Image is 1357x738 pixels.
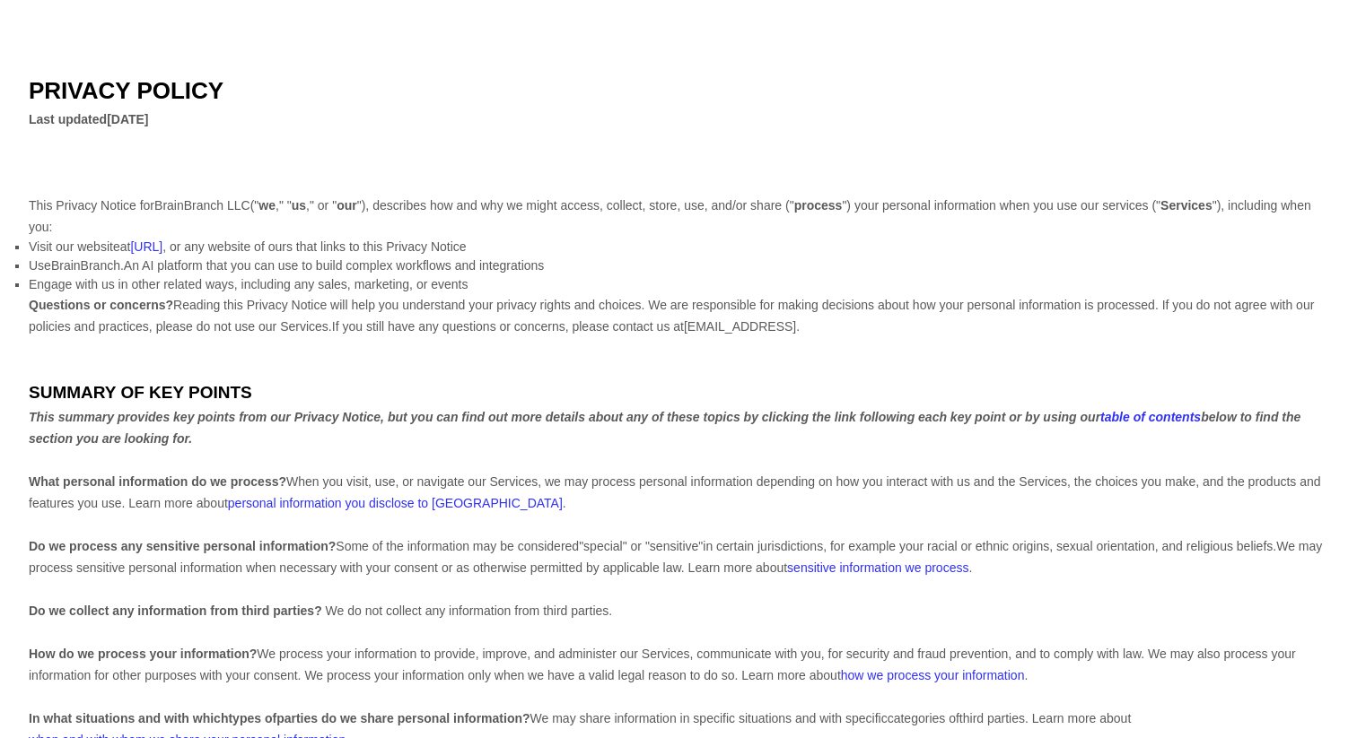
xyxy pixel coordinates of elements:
span: . [968,560,972,575]
bdt: [DATE] [107,112,148,126]
bdt: BrainBranch LLC [154,198,250,213]
span: . [563,496,566,510]
a: table of contents [1100,408,1201,427]
strong: Questions or concerns? [29,298,173,312]
span: We process your information to provide, improve, and administer our Services, communicate with yo... [29,647,1296,682]
em: This summary provides key points from our Privacy Notice, but you can find out more details about... [29,410,1100,424]
span: Some of the information may be considered "special" or "sensitive" in certain jurisdictions, for ... [29,539,1322,575]
span: This Privacy Notice for ( " ," " ," or " " [29,198,362,213]
span: Reading this Privacy Notice will help you understand your privacy rights and choices. We are resp... [29,298,1314,334]
h2: SUMMARY OF KEY POINTS [29,380,1328,406]
bdt: , or any website of ours that links to this Privacy Notice [162,239,466,254]
strong: In what situations and with which types of parties do we share personal information? [29,711,530,725]
span: Use . [29,258,544,273]
bdt: An AI platform that you can use to build complex workflows and integrations [124,258,544,273]
strong: we [258,198,276,213]
span: how we process your information [841,668,1025,682]
strong: our [337,198,357,213]
a: how we process your information [841,666,1025,685]
strong: What personal information do we process? [29,474,286,489]
a: [URL] [130,238,162,256]
span: ), describes how and why we might access, collect, store, use, and/or share ( " " ) your personal... [29,198,1311,234]
bdt: [EMAIL_ADDRESS] [684,319,796,334]
span: We may share information in specific situations and with specific categories of third parties. Le... [29,711,1131,725]
span: Engage with us in other related ways, including any sales, marketing, or events [29,277,468,291]
span: Last updated [29,112,149,126]
strong: Services [1160,198,1213,213]
span: We do not collect any information from third parties. [29,603,612,618]
strong: How do we process your information? [29,647,257,661]
strong: process [794,198,843,213]
span: sensitive information we process [787,560,968,575]
span: Visit our website at [29,239,467,254]
strong: us [292,198,306,213]
strong: Do we collect any information from third parties? [29,603,322,618]
a: personal information you disclose to [GEOGRAPHIC_DATA] [228,494,563,513]
em: below to find the section you are looking for. [29,410,1300,446]
em: table of contents [1100,410,1201,424]
strong: Do we process any sensitive personal information? [29,539,336,553]
span: personal information you disclose to [GEOGRAPHIC_DATA] [228,496,563,510]
span: When you visit, use, or navigate our Services, we may process personal information depending on h... [29,474,1321,510]
span: . [1024,668,1028,682]
h1: PRIVACY POLICY [29,74,1328,109]
a: sensitive information we process [787,559,968,577]
bdt: BrainBranch [51,258,120,273]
